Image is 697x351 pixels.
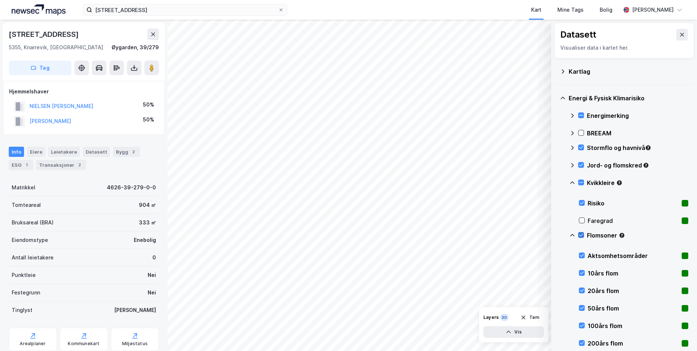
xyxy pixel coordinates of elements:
[107,183,156,192] div: 4626-39-279-0-0
[36,160,86,170] div: Transaksjoner
[134,236,156,244] div: Enebolig
[139,201,156,209] div: 904 ㎡
[143,115,154,124] div: 50%
[9,43,103,52] div: 5355, Knarrevik, [GEOGRAPHIC_DATA]
[588,304,679,313] div: 50års flom
[588,321,679,330] div: 100års flom
[76,161,83,169] div: 2
[587,231,688,240] div: Flomsoner
[148,271,156,279] div: Nei
[148,288,156,297] div: Nei
[27,147,45,157] div: Eiere
[483,315,499,320] div: Layers
[587,111,688,120] div: Energimerking
[9,160,33,170] div: ESG
[143,100,154,109] div: 50%
[661,316,697,351] iframe: Chat Widget
[12,236,48,244] div: Eiendomstype
[12,218,54,227] div: Bruksareal (BRA)
[152,253,156,262] div: 0
[12,288,40,297] div: Festegrunn
[12,271,36,279] div: Punktleie
[557,5,584,14] div: Mine Tags
[112,43,159,52] div: Øygarden, 39/279
[139,218,156,227] div: 333 ㎡
[588,199,679,208] div: Risiko
[588,216,679,225] div: Faregrad
[632,5,674,14] div: [PERSON_NAME]
[9,147,24,157] div: Info
[500,314,509,321] div: 30
[20,341,46,347] div: Arealplaner
[130,148,137,155] div: 2
[483,326,544,338] button: Vis
[23,161,30,169] div: 1
[588,251,679,260] div: Aktsomhetsområder
[516,312,544,323] button: Tøm
[12,253,54,262] div: Antall leietakere
[587,129,688,138] div: BREEAM
[113,147,140,157] div: Bygg
[12,306,32,315] div: Tinglyst
[92,4,278,15] input: Søk på adresse, matrikkel, gårdeiere, leietakere eller personer
[83,147,110,157] div: Datasett
[616,180,623,186] div: Tooltip anchor
[9,61,71,75] button: Tag
[560,43,688,52] div: Visualiser data i kartet her.
[531,5,541,14] div: Kart
[114,306,156,315] div: [PERSON_NAME]
[588,339,679,348] div: 200års flom
[619,232,625,239] div: Tooltip anchor
[68,341,100,347] div: Kommunekart
[122,341,148,347] div: Miljøstatus
[48,147,80,157] div: Leietakere
[645,144,651,151] div: Tooltip anchor
[588,269,679,278] div: 10års flom
[587,143,688,152] div: Stormflo og havnivå
[569,67,688,76] div: Kartlag
[587,178,688,187] div: Kvikkleire
[9,28,80,40] div: [STREET_ADDRESS]
[569,94,688,103] div: Energi & Fysisk Klimarisiko
[12,201,41,209] div: Tomteareal
[12,183,35,192] div: Matrikkel
[588,286,679,295] div: 20års flom
[9,87,159,96] div: Hjemmelshaver
[600,5,612,14] div: Bolig
[643,162,649,169] div: Tooltip anchor
[12,4,66,15] img: logo.a4113a55bc3d86da70a041830d287a7e.svg
[587,161,688,170] div: Jord- og flomskred
[560,29,596,40] div: Datasett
